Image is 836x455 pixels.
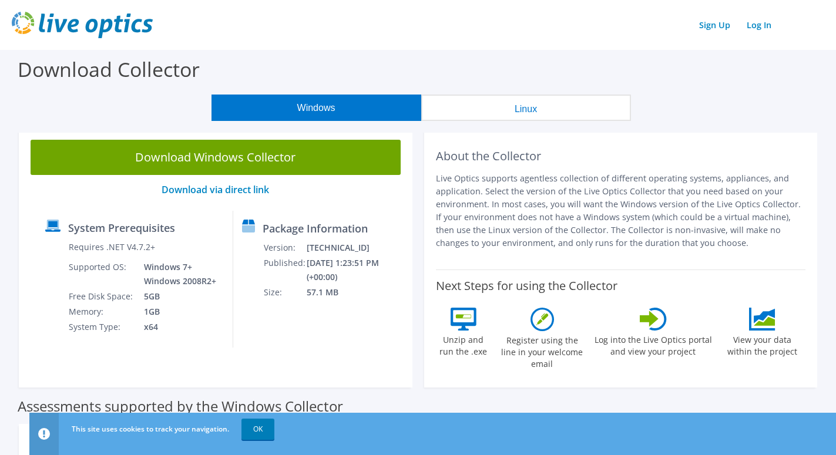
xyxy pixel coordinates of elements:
label: System Prerequisites [68,222,175,234]
a: Download via direct link [162,183,269,196]
td: Memory: [68,304,135,319]
td: 1GB [135,304,219,319]
p: Live Optics supports agentless collection of different operating systems, appliances, and applica... [436,172,806,250]
td: Free Disk Space: [68,289,135,304]
span: This site uses cookies to track your navigation. [72,424,229,434]
button: Windows [211,95,421,121]
h2: About the Collector [436,149,806,163]
td: x64 [135,319,219,335]
td: [DATE] 1:23:51 PM (+00:00) [306,255,407,285]
td: Version: [263,240,306,255]
label: Log into the Live Optics portal and view your project [594,331,713,358]
label: Register using the line in your welcome email [498,331,586,370]
label: Package Information [263,223,368,234]
label: Assessments supported by the Windows Collector [18,400,343,412]
a: OK [241,419,274,440]
a: Download Windows Collector [31,140,401,175]
td: Size: [263,285,306,300]
td: Supported OS: [68,259,135,289]
td: System Type: [68,319,135,335]
label: Next Steps for using the Collector [436,279,617,293]
img: live_optics_svg.svg [12,12,153,38]
label: Requires .NET V4.7.2+ [69,241,155,253]
td: Windows 7+ Windows 2008R2+ [135,259,219,289]
label: View your data within the project [720,331,805,358]
td: Published: [263,255,306,285]
label: Download Collector [18,56,200,83]
button: Linux [421,95,631,121]
td: 5GB [135,289,219,304]
label: Unzip and run the .exe [437,331,491,358]
a: Log In [741,16,777,33]
td: [TECHNICAL_ID] [306,240,407,255]
a: Sign Up [693,16,736,33]
td: 57.1 MB [306,285,407,300]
